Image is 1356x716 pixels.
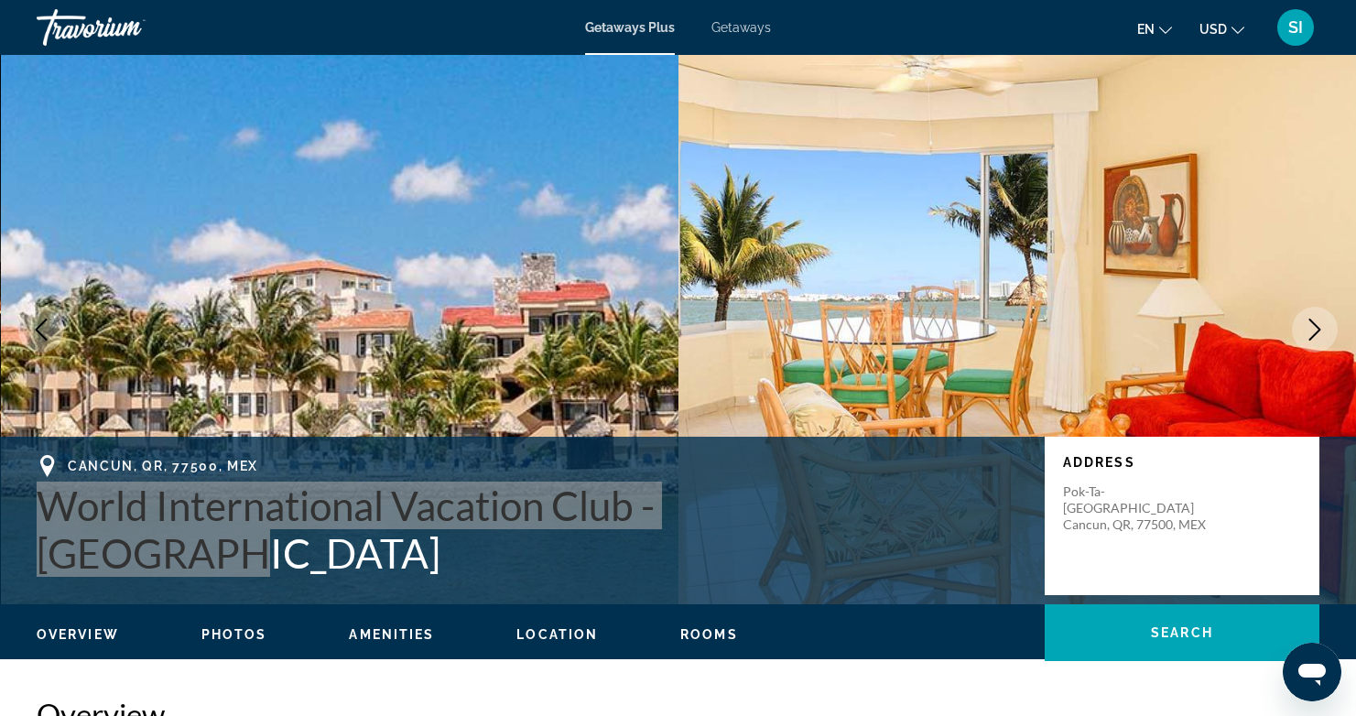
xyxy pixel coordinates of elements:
[711,20,771,35] a: Getaways
[1137,22,1155,37] span: en
[1292,307,1338,353] button: Next image
[1137,16,1172,42] button: Change language
[1063,455,1301,470] p: Address
[201,627,267,642] span: Photos
[1199,16,1244,42] button: Change currency
[516,626,598,643] button: Location
[37,4,220,51] a: Travorium
[18,307,64,353] button: Previous image
[680,626,738,643] button: Rooms
[349,626,434,643] button: Amenities
[1045,604,1319,661] button: Search
[1283,643,1341,701] iframe: Button to launch messaging window
[37,482,1026,577] h1: World International Vacation Club - [GEOGRAPHIC_DATA]
[1063,483,1210,533] p: Pok-ta-[GEOGRAPHIC_DATA] Cancun, QR, 77500, MEX
[516,627,598,642] span: Location
[1199,22,1227,37] span: USD
[1272,8,1319,47] button: User Menu
[68,459,258,473] span: Cancun, QR, 77500, MEX
[37,626,119,643] button: Overview
[680,627,738,642] span: Rooms
[1288,18,1303,37] span: SI
[1151,625,1213,640] span: Search
[37,627,119,642] span: Overview
[349,627,434,642] span: Amenities
[585,20,675,35] a: Getaways Plus
[201,626,267,643] button: Photos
